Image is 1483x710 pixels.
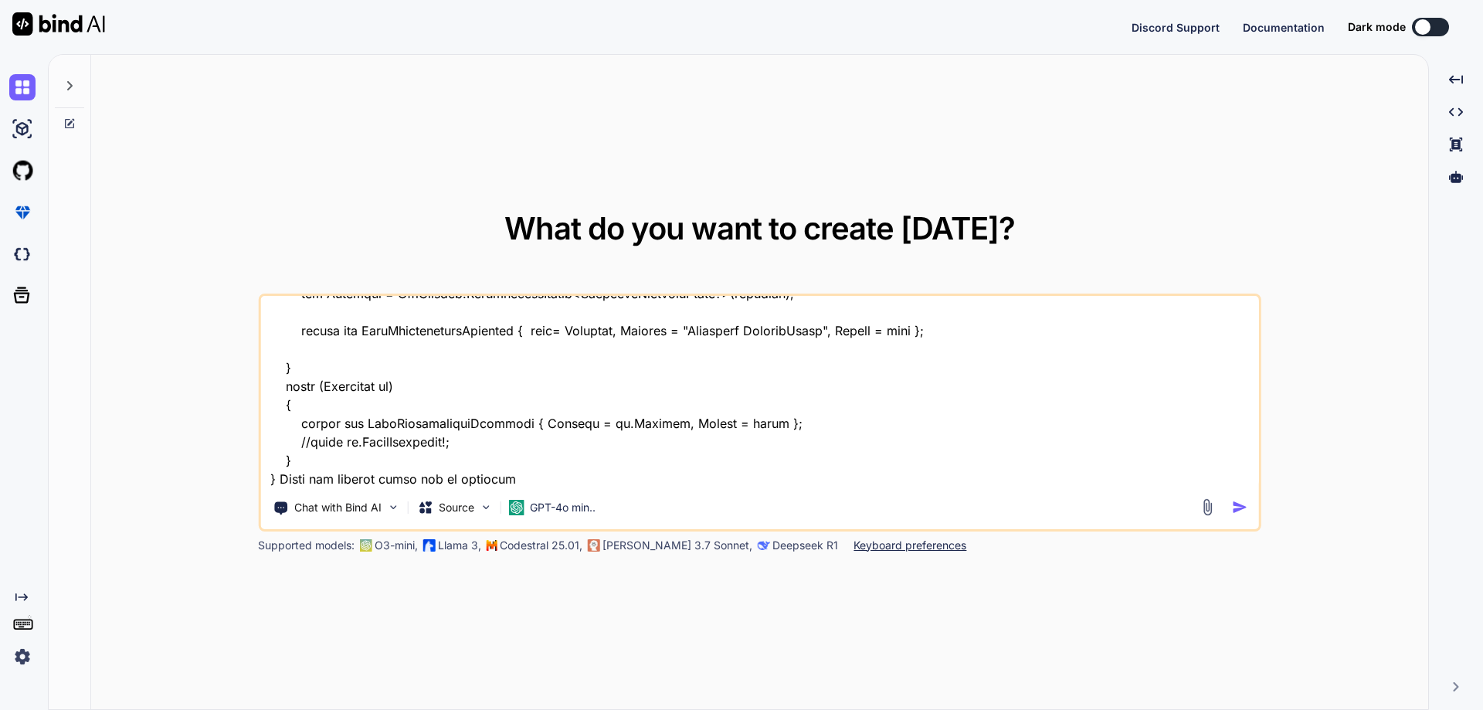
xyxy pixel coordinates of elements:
[386,501,399,514] img: Pick Tools
[1243,21,1325,34] span: Documentation
[438,538,481,553] p: Llama 3,
[359,539,372,552] img: GPT-4
[1199,498,1217,516] img: attachment
[258,538,355,553] p: Supported models:
[294,500,382,515] p: Chat with Bind AI
[479,501,492,514] img: Pick Models
[12,12,105,36] img: Bind AI
[508,500,524,515] img: GPT-4o mini
[504,209,1015,247] span: What do you want to create [DATE]?
[587,539,599,552] img: claude
[757,539,769,552] img: claude
[1232,499,1248,515] img: icon
[853,538,966,553] p: Keyboard preferences
[1348,19,1406,35] span: Dark mode
[530,500,596,515] p: GPT-4o min..
[423,539,435,552] img: Llama2
[1132,19,1220,36] button: Discord Support
[9,74,36,100] img: chat
[375,538,418,553] p: O3-mini,
[260,296,1259,487] textarea: loremi dolor Sita<ConsEcteturadipiScingeli> SeddOeiusmodtemp( [InciDidu] UtlaBoreetdolore magnAal...
[9,199,36,226] img: premium
[500,538,582,553] p: Codestral 25.01,
[9,158,36,184] img: githubLight
[1243,19,1325,36] button: Documentation
[439,500,474,515] p: Source
[486,540,497,551] img: Mistral-AI
[9,116,36,142] img: ai-studio
[9,644,36,670] img: settings
[1132,21,1220,34] span: Discord Support
[9,241,36,267] img: darkCloudIdeIcon
[772,538,838,553] p: Deepseek R1
[602,538,752,553] p: [PERSON_NAME] 3.7 Sonnet,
